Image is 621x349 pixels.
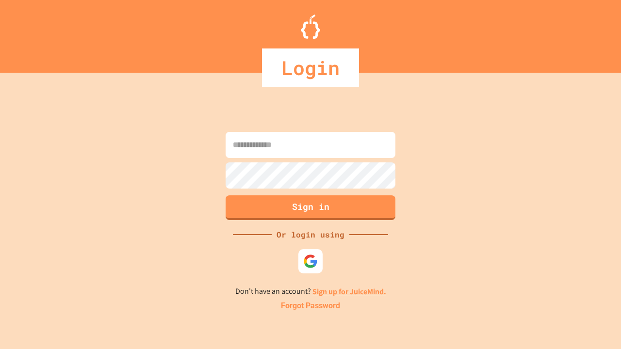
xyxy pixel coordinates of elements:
[262,48,359,87] div: Login
[235,286,386,298] p: Don't have an account?
[281,300,340,312] a: Forgot Password
[580,310,611,339] iframe: chat widget
[312,286,386,297] a: Sign up for JuiceMind.
[303,254,318,269] img: google-icon.svg
[226,195,395,220] button: Sign in
[272,229,349,240] div: Or login using
[540,268,611,309] iframe: chat widget
[301,15,320,39] img: Logo.svg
